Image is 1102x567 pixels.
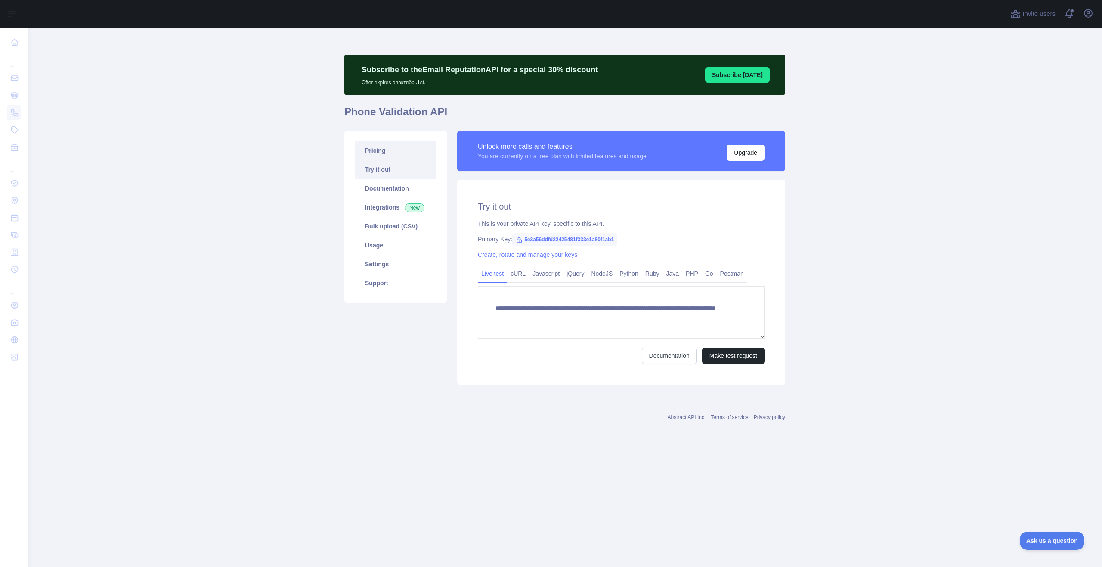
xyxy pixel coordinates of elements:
[362,64,598,76] p: Subscribe to the Email Reputation API for a special 30 % discount
[7,279,21,296] div: ...
[1020,532,1085,550] iframe: Toggle Customer Support
[405,203,424,212] span: New
[705,67,770,83] button: Subscribe [DATE]
[711,414,748,420] a: Terms of service
[344,105,785,126] h1: Phone Validation API
[478,267,507,280] a: Live test
[529,267,563,280] a: Javascript
[563,267,588,280] a: jQuery
[1022,9,1056,19] span: Invite users
[355,198,436,217] a: Integrations New
[478,219,765,228] div: This is your private API key, specific to this API.
[355,255,436,274] a: Settings
[355,179,436,198] a: Documentation
[507,267,529,280] a: cURL
[754,414,785,420] a: Privacy policy
[7,157,21,174] div: ...
[7,52,21,69] div: ...
[668,414,706,420] a: Abstract API Inc.
[642,267,663,280] a: Ruby
[478,251,577,258] a: Create, rotate and manage your keys
[616,267,642,280] a: Python
[1009,7,1057,21] button: Invite users
[702,267,717,280] a: Go
[478,152,647,160] div: You are currently on a free plan with limited features and usage
[355,160,436,179] a: Try it out
[478,142,647,152] div: Unlock more calls and features
[362,76,598,86] p: Offer expires on октябрь 1st.
[478,200,765,213] h2: Try it out
[682,267,702,280] a: PHP
[355,141,436,160] a: Pricing
[727,145,765,161] button: Upgrade
[478,235,765,243] div: Primary Key:
[717,267,747,280] a: Postman
[702,348,765,364] button: Make test request
[355,217,436,236] a: Bulk upload (CSV)
[663,267,683,280] a: Java
[588,267,616,280] a: NodeJS
[642,348,697,364] a: Documentation
[355,274,436,293] a: Support
[355,236,436,255] a: Usage
[512,233,617,246] span: 5e3a56ddfd22425481f333e1a80f1ab1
